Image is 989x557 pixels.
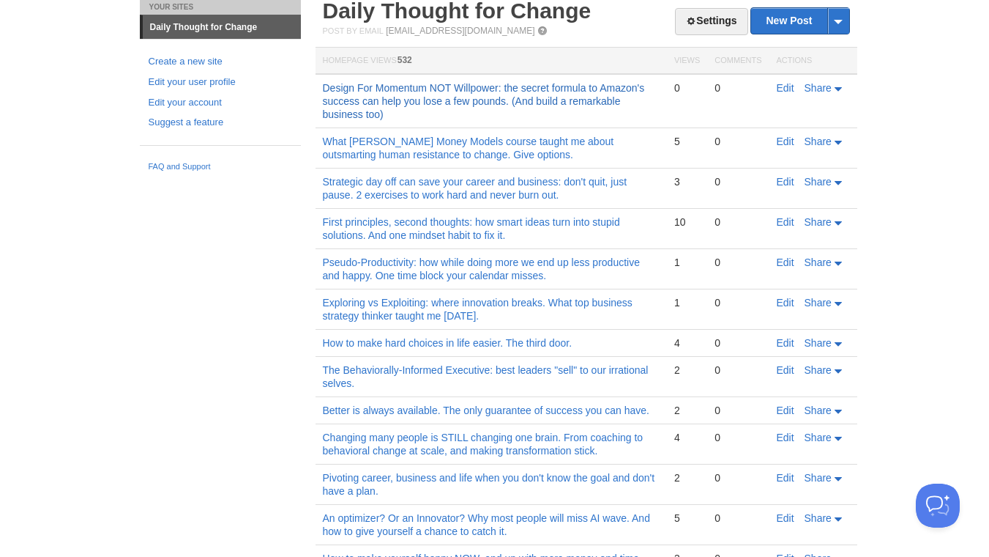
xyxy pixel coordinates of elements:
div: 0 [714,404,761,417]
a: Pseudo-Productivity: how while doing more we end up less productive and happy. One time block you... [323,257,640,281]
span: Share [805,82,832,94]
span: Share [805,512,832,524]
a: Edit [777,297,794,309]
a: Edit [777,472,794,484]
div: 1 [674,256,700,269]
div: 0 [714,81,761,95]
span: Share [805,337,832,349]
span: Share [805,364,832,376]
a: Settings [675,8,747,35]
a: Edit your user profile [149,75,292,90]
a: Edit [777,82,794,94]
th: Homepage Views [316,48,667,75]
th: Actions [769,48,857,75]
a: Edit [777,364,794,376]
a: Exploring vs Exploiting: where innovation breaks. What top business strategy thinker taught me [D... [323,297,632,322]
span: Share [805,472,832,484]
div: 0 [714,256,761,269]
span: Share [805,176,832,188]
div: 0 [714,471,761,484]
div: 0 [714,215,761,229]
a: FAQ and Support [149,161,292,174]
div: 0 [714,175,761,188]
a: What [PERSON_NAME] Money Models course taught me about outsmarting human resistance to change. Gi... [323,136,614,161]
div: 0 [714,431,761,444]
span: Share [805,257,832,268]
div: 10 [674,215,700,229]
a: Edit your account [149,95,292,111]
span: Post by Email [323,26,384,35]
div: 4 [674,431,700,444]
div: 2 [674,364,700,377]
div: 2 [674,471,700,484]
a: Pivoting career, business and life when you don't know the goal and don't have a plan. [323,472,655,497]
a: Strategic day off can save your career and business: don't quit, just pause. 2 exercises to work ... [323,176,627,201]
a: Edit [777,257,794,268]
span: Share [805,432,832,443]
a: Edit [777,136,794,147]
a: Edit [777,337,794,349]
div: 1 [674,296,700,309]
a: Design For Momentum NOT Willpower: the secret formula to Amazon's success can help you lose a few... [323,82,645,120]
a: Edit [777,405,794,416]
div: 0 [674,81,700,95]
a: Edit [777,432,794,443]
a: How to make hard choices in life easier. The third door. [323,337,572,349]
span: Share [805,297,832,309]
a: An optimizer? Or an Innovator? Why most people will miss AI wave. And how to give yourself a chan... [323,512,650,537]
div: 0 [714,364,761,377]
div: 5 [674,512,700,525]
iframe: Help Scout Beacon - Open [916,484,960,528]
a: Edit [777,512,794,524]
a: Better is always available. The only guarantee of success you can have. [323,405,649,416]
a: Changing many people is STILL changing one brain. From coaching to behavioral change at scale, an... [323,432,643,457]
div: 0 [714,336,761,350]
a: New Post [751,8,848,34]
a: First principles, second thoughts: how smart ideas turn into stupid solutions. And one mindset ha... [323,216,620,241]
th: Views [667,48,707,75]
div: 4 [674,336,700,350]
div: 3 [674,175,700,188]
a: Edit [777,216,794,228]
a: The Behaviorally-Informed Executive: best leaders "sell" to our irrational selves. [323,364,649,389]
div: 0 [714,512,761,525]
div: 5 [674,135,700,148]
div: 2 [674,404,700,417]
a: Daily Thought for Change [143,15,301,39]
span: Share [805,405,832,416]
div: 0 [714,296,761,309]
a: Edit [777,176,794,188]
th: Comments [707,48,769,75]
a: [EMAIL_ADDRESS][DOMAIN_NAME] [386,26,534,36]
a: Suggest a feature [149,115,292,130]
div: 0 [714,135,761,148]
span: Share [805,136,832,147]
a: Create a new site [149,54,292,70]
span: 532 [398,55,412,65]
span: Share [805,216,832,228]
